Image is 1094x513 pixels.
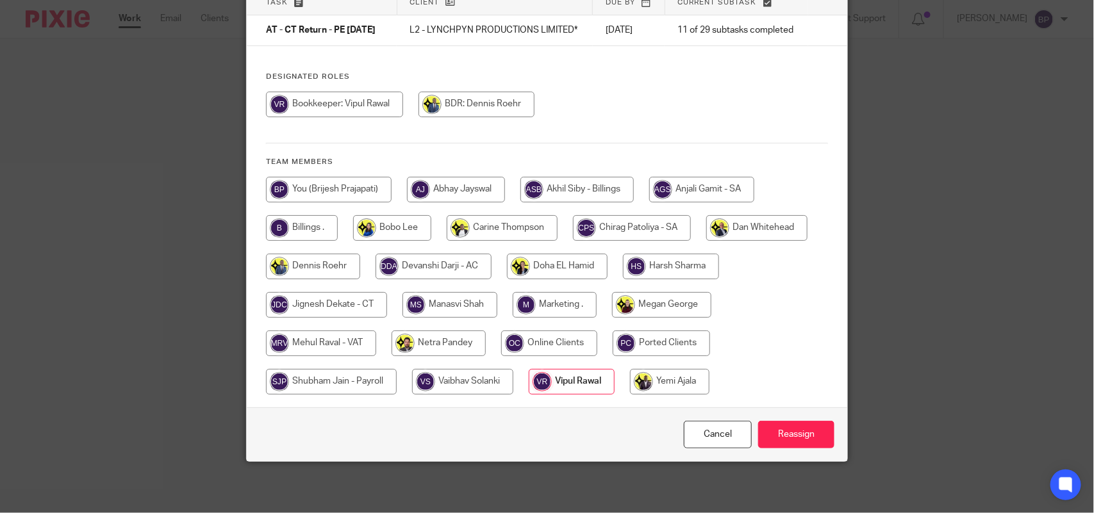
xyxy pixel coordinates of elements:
p: L2 - LYNCHPYN PRODUCTIONS LIMITED* [410,24,580,37]
h4: Team members [266,157,828,167]
a: Close this dialog window [684,421,752,448]
span: AT - CT Return - PE [DATE] [266,26,376,35]
h4: Designated Roles [266,72,828,82]
input: Reassign [758,421,834,448]
p: [DATE] [606,24,652,37]
td: 11 of 29 subtasks completed [665,15,808,46]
